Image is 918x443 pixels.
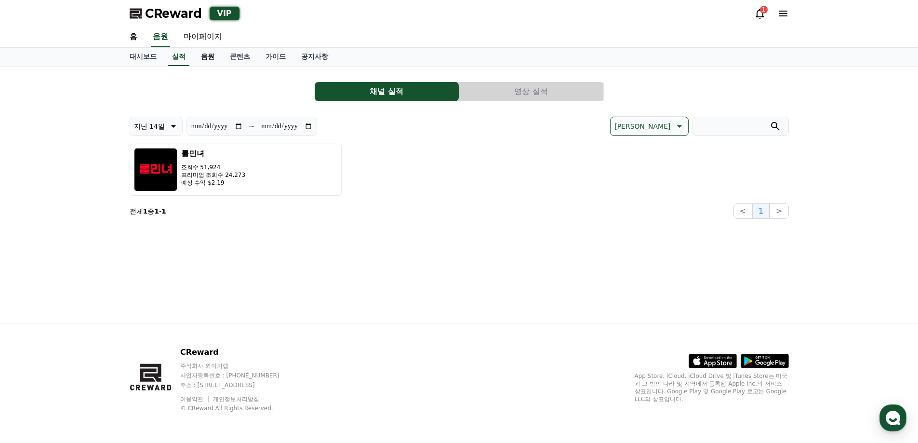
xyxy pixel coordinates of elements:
button: 지난 14일 [130,117,183,136]
a: 설정 [124,306,185,330]
span: CReward [145,6,202,21]
p: 조회수 51,924 [181,163,246,171]
button: 1 [752,203,770,219]
a: 홈 [3,306,64,330]
div: 1 [760,6,768,13]
a: 음원 [193,48,222,66]
p: [PERSON_NAME] [614,120,670,133]
a: 콘텐츠 [222,48,258,66]
p: ~ [249,121,255,132]
strong: 1 [161,207,166,215]
h3: 롤민녀 [181,148,246,160]
a: 가이드 [258,48,293,66]
span: 설정 [149,320,160,328]
p: 주식회사 와이피랩 [180,362,298,370]
button: 롤민녀 조회수 51,924 프리미엄 조회수 24,273 예상 수익 $2.19 [130,144,342,196]
a: 음원 [151,27,170,47]
a: 1 [754,8,766,19]
p: 예상 수익 $2.19 [181,179,246,187]
a: 개인정보처리방침 [213,396,259,403]
a: 실적 [168,48,189,66]
button: < [733,203,752,219]
p: 사업자등록번호 : [PHONE_NUMBER] [180,372,298,379]
p: App Store, iCloud, iCloud Drive 및 iTunes Store는 미국과 그 밖의 나라 및 지역에서 등록된 Apple Inc.의 서비스 상표입니다. Goo... [635,372,789,403]
p: CReward [180,347,298,358]
a: 대화 [64,306,124,330]
p: 프리미엄 조회수 24,273 [181,171,246,179]
span: 대화 [88,321,100,328]
p: 주소 : [STREET_ADDRESS] [180,381,298,389]
a: 대시보드 [122,48,164,66]
p: 지난 14일 [134,120,165,133]
span: 홈 [30,320,36,328]
a: 영상 실적 [459,82,604,101]
a: 마이페이지 [176,27,230,47]
button: [PERSON_NAME] [610,117,688,136]
div: VIP [210,7,239,20]
strong: 1 [154,207,159,215]
img: 롤민녀 [134,148,177,191]
p: 전체 중 - [130,206,166,216]
p: © CReward All Rights Reserved. [180,404,298,412]
button: > [770,203,788,219]
a: 홈 [122,27,145,47]
strong: 1 [143,207,148,215]
a: 공지사항 [293,48,336,66]
a: CReward [130,6,202,21]
button: 영상 실적 [459,82,603,101]
button: 채널 실적 [315,82,459,101]
a: 이용약관 [180,396,211,403]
